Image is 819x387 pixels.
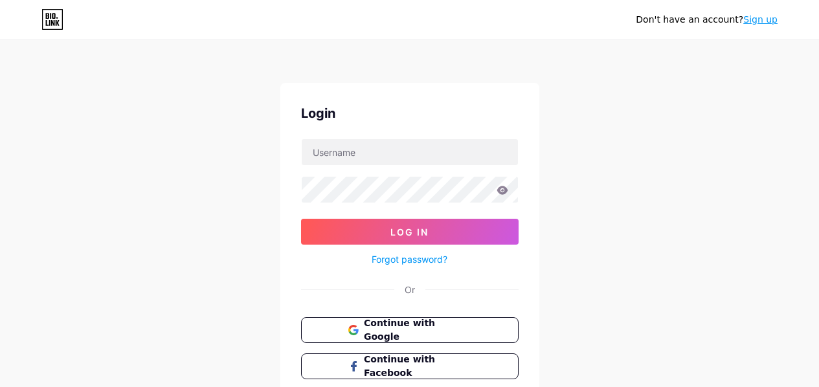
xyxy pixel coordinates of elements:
button: Continue with Facebook [301,353,519,379]
a: Forgot password? [372,252,447,266]
span: Log In [390,227,429,238]
a: Sign up [743,14,778,25]
span: Continue with Facebook [364,353,471,380]
div: Or [405,283,415,296]
span: Continue with Google [364,316,471,344]
input: Username [302,139,518,165]
button: Continue with Google [301,317,519,343]
div: Login [301,104,519,123]
button: Log In [301,219,519,245]
div: Don't have an account? [636,13,778,27]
